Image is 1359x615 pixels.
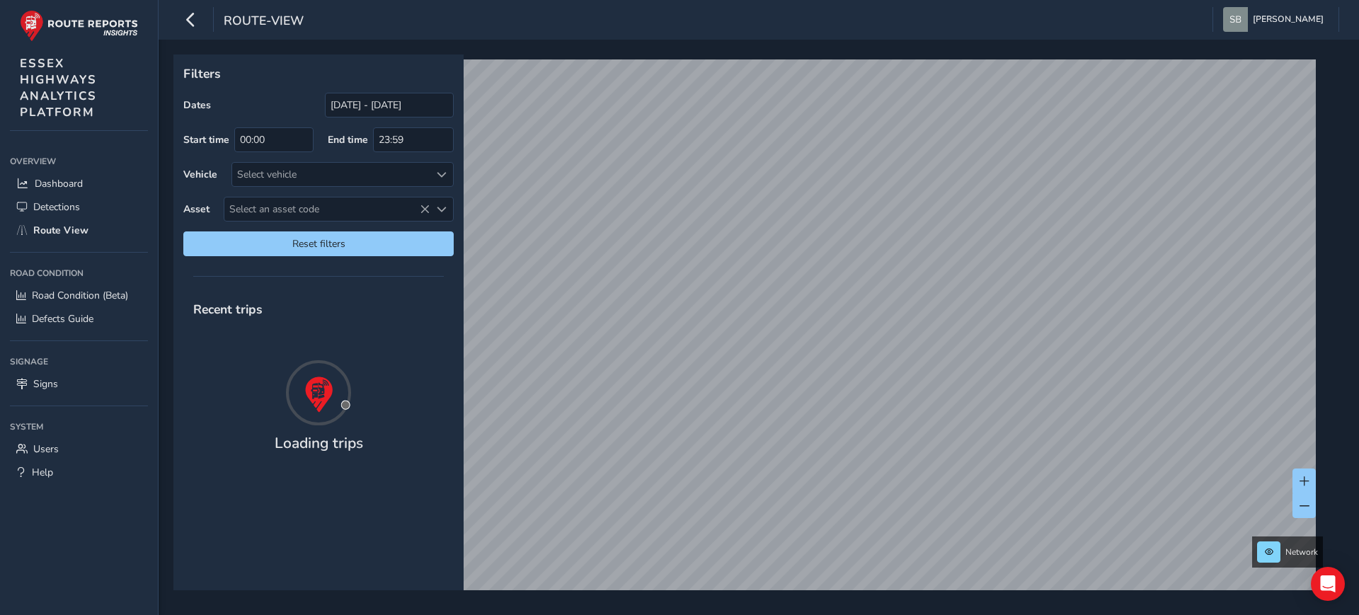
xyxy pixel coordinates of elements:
span: Road Condition (Beta) [32,289,128,302]
button: Reset filters [183,231,454,256]
img: rr logo [20,10,138,42]
span: Defects Guide [32,312,93,326]
span: Users [33,442,59,456]
div: Road Condition [10,263,148,284]
div: Open Intercom Messenger [1311,567,1345,601]
img: diamond-layout [1223,7,1248,32]
span: Network [1285,546,1318,558]
span: Help [32,466,53,479]
div: Signage [10,351,148,372]
a: Users [10,437,148,461]
label: Dates [183,98,211,112]
a: Dashboard [10,172,148,195]
button: [PERSON_NAME] [1223,7,1329,32]
a: Help [10,461,148,484]
span: Dashboard [35,177,83,190]
div: Overview [10,151,148,172]
label: Vehicle [183,168,217,181]
div: System [10,416,148,437]
h4: Loading trips [275,435,363,452]
a: Signs [10,372,148,396]
span: [PERSON_NAME] [1253,7,1324,32]
span: Select an asset code [224,197,430,221]
a: Detections [10,195,148,219]
a: Road Condition (Beta) [10,284,148,307]
a: Route View [10,219,148,242]
div: Select vehicle [232,163,430,186]
span: route-view [224,12,304,32]
span: Reset filters [194,237,443,251]
span: ESSEX HIGHWAYS ANALYTICS PLATFORM [20,55,97,120]
canvas: Map [178,59,1316,607]
span: Recent trips [183,291,273,328]
span: Detections [33,200,80,214]
span: Signs [33,377,58,391]
label: End time [328,133,368,146]
div: Select an asset code [430,197,453,221]
p: Filters [183,64,454,83]
a: Defects Guide [10,307,148,331]
span: Route View [33,224,88,237]
label: Start time [183,133,229,146]
label: Asset [183,202,210,216]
